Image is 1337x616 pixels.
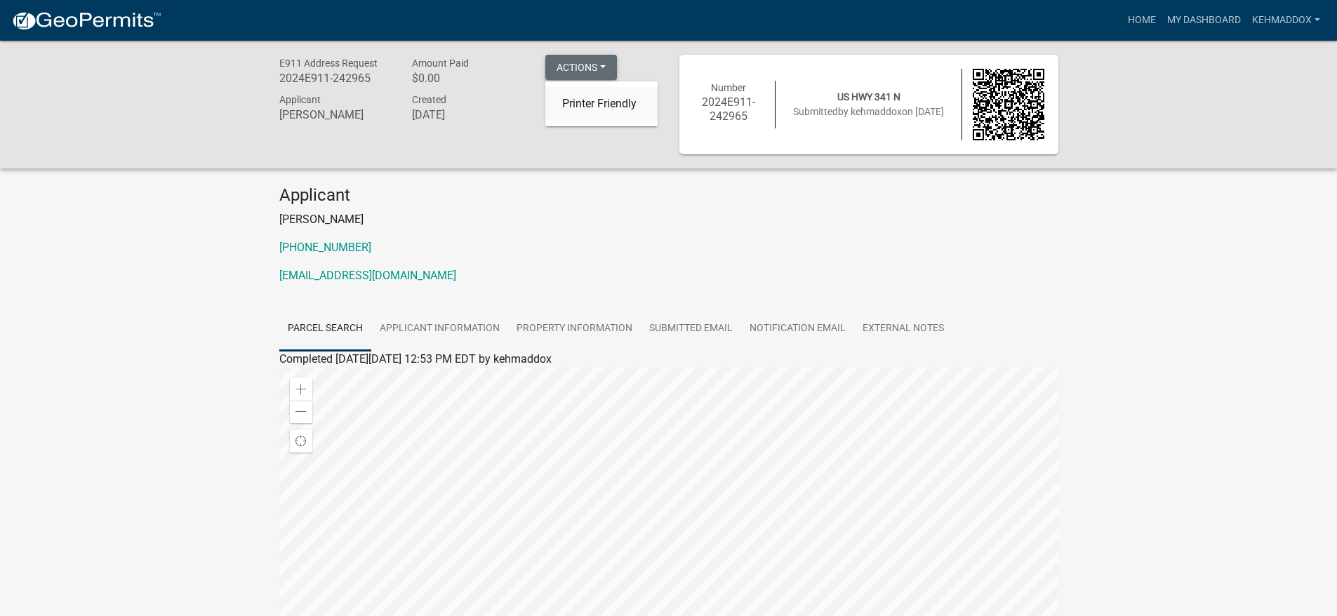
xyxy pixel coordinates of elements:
h6: [PERSON_NAME] [279,108,392,121]
a: [EMAIL_ADDRESS][DOMAIN_NAME] [279,269,456,282]
a: External Notes [854,307,952,351]
span: Number [711,82,746,93]
a: My Dashboard [1162,7,1246,34]
h6: 2024E911-242965 [693,95,765,122]
a: [PHONE_NUMBER] [279,241,371,254]
div: Find my location [290,430,312,453]
span: Applicant [279,94,321,105]
img: QR code [973,69,1044,140]
a: Applicant Information [371,307,508,351]
a: Submitted Email [641,307,741,351]
h4: Applicant [279,185,1058,206]
h6: [DATE] [412,108,524,121]
div: Actions [545,81,658,126]
span: by kehmaddox [838,106,902,117]
a: Parcel search [279,307,371,351]
a: Property Information [508,307,641,351]
a: Notification Email [741,307,854,351]
span: Completed [DATE][DATE] 12:53 PM EDT by kehmaddox [279,352,552,366]
a: Home [1122,7,1162,34]
a: kehmaddox [1246,7,1326,34]
span: Created [412,94,446,105]
div: Zoom out [290,401,312,423]
span: Amount Paid [412,58,469,69]
p: [PERSON_NAME] [279,211,1058,228]
span: E911 Address Request [279,58,378,69]
div: Zoom in [290,378,312,401]
button: Actions [545,55,617,80]
a: Printer Friendly [545,87,658,121]
h6: 2024E911-242965 [279,72,392,85]
span: US HWY 341 N [837,91,900,102]
span: Submitted on [DATE] [793,106,944,117]
h6: $0.00 [412,72,524,85]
